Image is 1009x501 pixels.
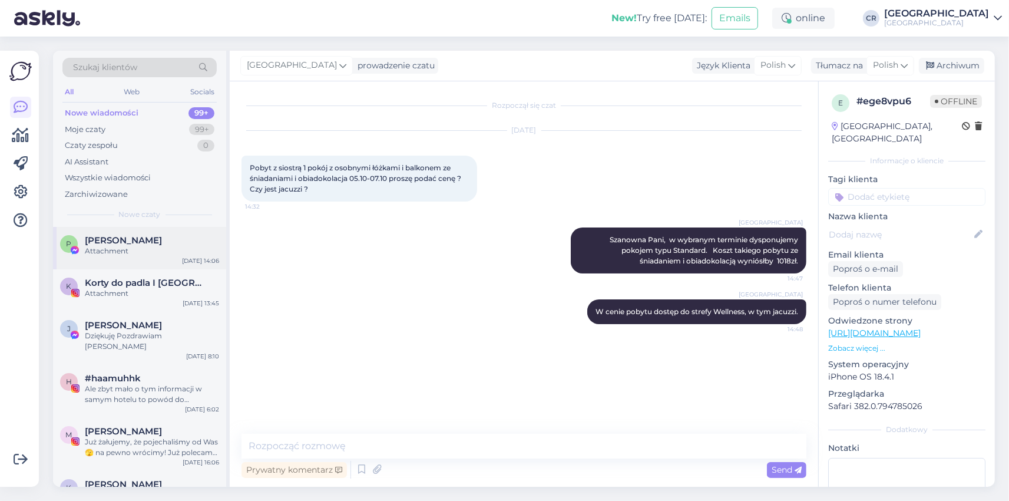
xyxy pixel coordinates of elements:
[247,59,337,72] span: [GEOGRAPHIC_DATA]
[828,328,921,338] a: [URL][DOMAIN_NAME]
[811,60,863,72] div: Tłumacz na
[73,61,137,74] span: Szukaj klientów
[712,7,758,29] button: Emails
[828,315,985,327] p: Odwiedzone strony
[930,95,982,108] span: Offline
[828,442,985,454] p: Notatki
[739,218,803,227] span: [GEOGRAPHIC_DATA]
[67,324,71,333] span: J
[873,59,898,72] span: Polish
[759,274,803,283] span: 14:47
[65,124,105,136] div: Moje czaty
[828,294,941,310] div: Poproś o numer telefonu
[596,307,798,316] span: W cenie pobytu dostęp do strefy Wellness, w tym jacuzzi.
[242,100,806,111] div: Rozpoczął się czat
[828,282,985,294] p: Telefon klienta
[186,352,219,361] div: [DATE] 8:10
[245,202,289,211] span: 14:32
[828,249,985,261] p: Email klienta
[85,437,219,458] div: Już żałujemy, że pojechaliśmy od Was 🫣 na pewno wrócimy! Już polecamy znajomym i rodzinie to miej...
[838,98,843,107] span: e
[188,107,214,119] div: 99+
[67,282,72,291] span: K
[85,246,219,256] div: Attachment
[610,235,800,265] span: Szanowna Pani, w wybranym terminie dysponujemy pokojem typu Standard. Koszt takiego pobytu ze śni...
[122,84,143,100] div: Web
[66,377,72,386] span: h
[67,483,72,492] span: K
[85,373,141,384] span: #haamuhhk
[760,59,786,72] span: Polish
[85,426,162,437] span: Monika Adamczak-Malinowska
[884,18,989,28] div: [GEOGRAPHIC_DATA]
[85,278,207,288] span: Korty do padla I Szczecin
[772,8,835,29] div: online
[759,325,803,334] span: 14:48
[65,172,151,184] div: Wszystkie wiadomości
[62,84,76,100] div: All
[185,405,219,414] div: [DATE] 6:02
[828,156,985,166] div: Informacje o kliencie
[242,462,347,478] div: Prywatny komentarz
[863,10,879,27] div: CR
[85,384,219,405] div: Ale zbyt mało o tym informacji w samym hotelu to powód do chwalenia się 😄
[189,124,214,136] div: 99+
[828,424,985,435] div: Dodatkowy
[85,479,162,490] span: Karolina Wołczyńska
[9,60,32,83] img: Askly Logo
[65,189,128,200] div: Zarchiwizowane
[67,239,72,248] span: P
[856,94,930,108] div: # ege8vpu6
[919,58,984,74] div: Archiwum
[183,299,219,308] div: [DATE] 13:45
[119,209,161,220] span: Nowe czaty
[65,107,138,119] div: Nowe wiadomości
[197,140,214,151] div: 0
[832,120,962,145] div: [GEOGRAPHIC_DATA], [GEOGRAPHIC_DATA]
[353,60,435,72] div: prowadzenie czatu
[828,400,985,413] p: Safari 382.0.794785026
[65,140,118,151] div: Czaty zespołu
[828,173,985,186] p: Tagi klienta
[828,343,985,354] p: Zobacz więcej ...
[85,235,162,246] span: Paweł Tcho
[85,331,219,352] div: Dziękuję Pozdrawiam [PERSON_NAME]
[242,125,806,136] div: [DATE]
[828,261,903,277] div: Poproś o e-mail
[85,320,162,331] span: Jacek Dubicki
[828,210,985,223] p: Nazwa klienta
[828,371,985,383] p: iPhone OS 18.4.1
[828,188,985,206] input: Dodać etykietę
[611,12,637,24] b: New!
[188,84,217,100] div: Socials
[884,9,989,18] div: [GEOGRAPHIC_DATA]
[828,388,985,400] p: Przeglądarka
[884,9,1002,28] a: [GEOGRAPHIC_DATA][GEOGRAPHIC_DATA]
[65,156,108,168] div: AI Assistant
[829,228,972,241] input: Dodaj nazwę
[183,458,219,467] div: [DATE] 16:06
[692,60,750,72] div: Język Klienta
[182,256,219,265] div: [DATE] 14:06
[85,288,219,299] div: Attachment
[739,290,803,299] span: [GEOGRAPHIC_DATA]
[66,430,72,439] span: M
[772,464,802,475] span: Send
[611,11,707,25] div: Try free [DATE]:
[828,358,985,371] p: System operacyjny
[250,163,463,193] span: Pobyt z siostrą 1 pokój z osobnymi łóżkami i balkonem ze śniadaniami i obiadokolacja 05.10-07.10 ...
